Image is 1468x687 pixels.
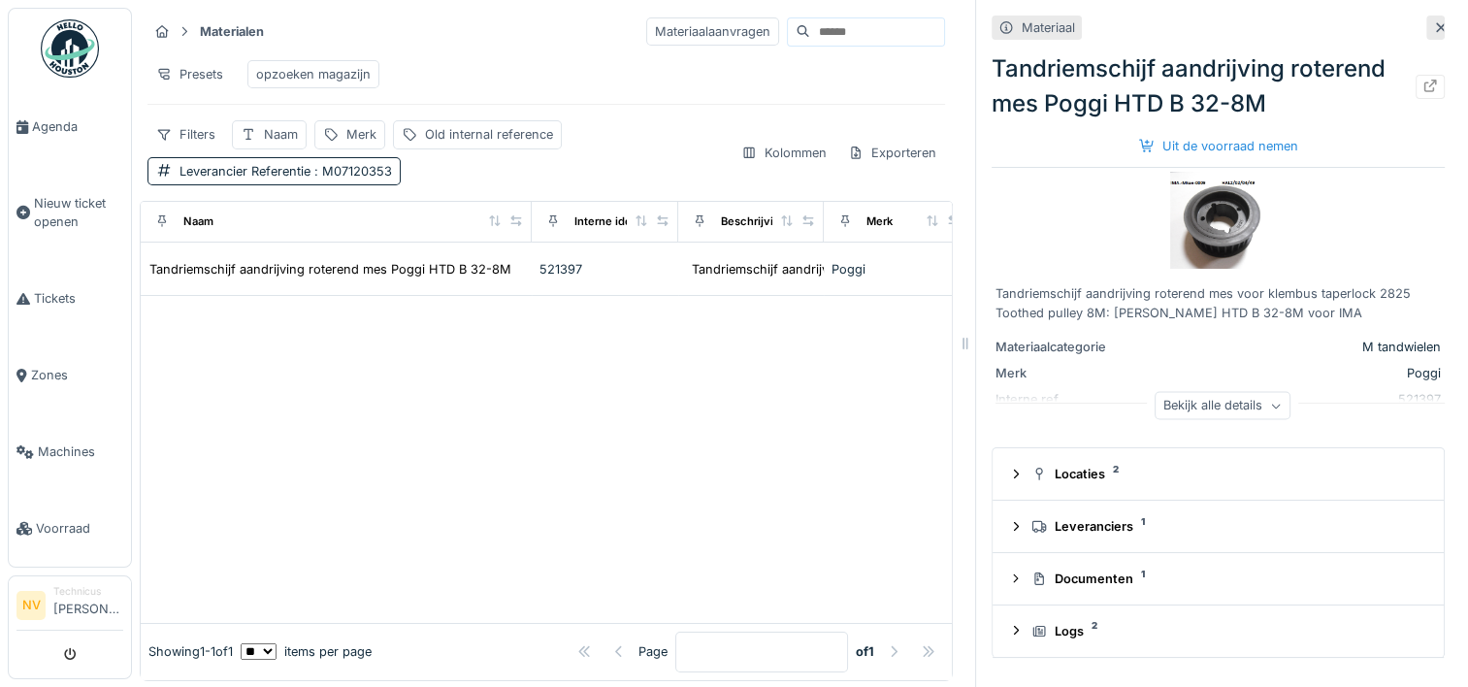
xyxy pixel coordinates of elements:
div: Logs [1031,622,1420,640]
div: Technicus [53,584,123,599]
div: Materiaalaanvragen [646,17,779,46]
div: Presets [147,60,232,88]
summary: Locaties2 [1000,456,1436,492]
div: Merk [995,364,1141,382]
div: Materiaalcategorie [995,338,1141,356]
li: [PERSON_NAME] [53,584,123,626]
div: Materiaal [1022,18,1075,37]
a: Tickets [9,260,131,337]
a: Voorraad [9,490,131,567]
div: Leveranciers [1031,517,1420,536]
div: Tandriemschijf aandrijving roterend mes voor k... [692,260,983,278]
span: Tickets [34,289,123,308]
div: Exporteren [839,139,945,167]
div: 521397 [539,260,670,278]
div: Kolommen [733,139,835,167]
span: Machines [38,442,123,461]
summary: Logs2 [1000,613,1436,649]
div: Poggi [832,260,962,278]
div: Beschrijving [721,213,787,230]
div: Poggi [1149,364,1441,382]
div: Page [638,642,668,661]
strong: of 1 [856,642,874,661]
div: Old internal reference [425,125,553,144]
span: Nieuw ticket openen [34,194,123,231]
div: Merk [346,125,376,144]
div: Filters [147,120,224,148]
a: NV Technicus[PERSON_NAME] [16,584,123,631]
a: Machines [9,413,131,490]
div: Uit de voorraad nemen [1131,133,1306,159]
span: Agenda [32,117,123,136]
span: Zones [31,366,123,384]
img: Badge_color-CXgf-gQk.svg [41,19,99,78]
div: Bekijk alle details [1155,392,1290,420]
div: Merk [866,213,893,230]
a: Agenda [9,88,131,165]
img: Tandriemschijf aandrijving roterend mes Poggi HTD B 32-8M [1170,172,1267,269]
a: Zones [9,337,131,413]
div: Locaties [1031,465,1420,483]
div: Leverancier Referentie [179,162,392,180]
strong: Materialen [192,22,272,41]
div: Tandriemschijf aandrijving roterend mes Poggi HTD B 32-8M [992,51,1445,121]
div: M tandwielen [1149,338,1441,356]
summary: Leveranciers1 [1000,508,1436,544]
div: Showing 1 - 1 of 1 [148,642,233,661]
span: : M07120353 [310,164,392,179]
div: items per page [241,642,372,661]
div: Documenten [1031,570,1420,588]
div: Naam [183,213,213,230]
div: Naam [264,125,298,144]
div: Interne identificator [574,213,679,230]
summary: Documenten1 [1000,561,1436,597]
li: NV [16,591,46,620]
div: Tandriemschijf aandrijving roterend mes Poggi HTD B 32-8M [149,260,511,278]
div: opzoeken magazijn [256,65,371,83]
div: Tandriemschijf aandrijving roterend mes voor klembus taperlock 2825 Toothed pulley 8M: [PERSON_NA... [995,284,1441,321]
span: Voorraad [36,519,123,538]
a: Nieuw ticket openen [9,165,131,260]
